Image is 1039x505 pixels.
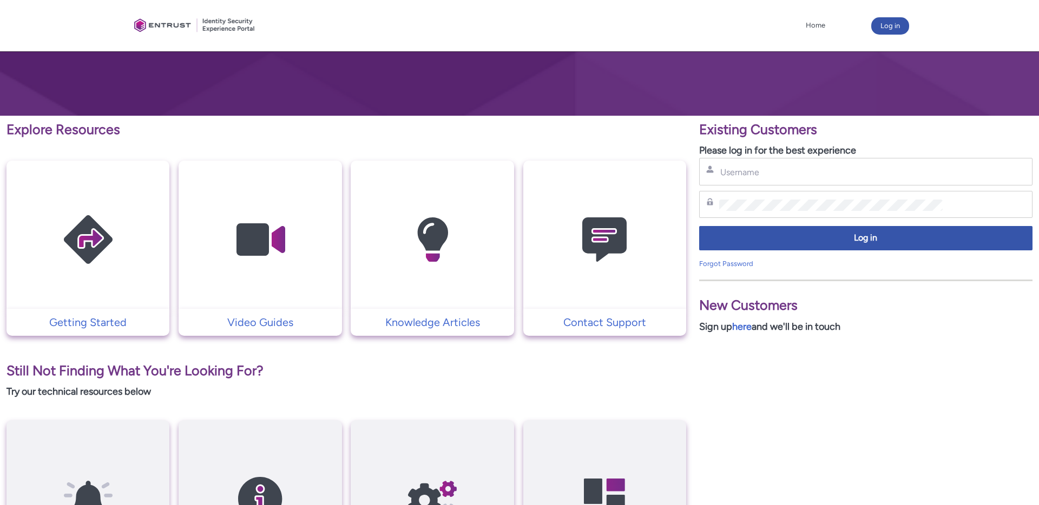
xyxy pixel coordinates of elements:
[37,182,140,298] img: Getting Started
[209,182,312,298] img: Video Guides
[871,17,909,35] button: Log in
[699,119,1033,140] p: Existing Customers
[179,314,341,330] a: Video Guides
[381,182,484,298] img: Knowledge Articles
[351,314,514,330] a: Knowledge Articles
[732,321,752,333] a: here
[699,295,1033,316] p: New Customers
[719,167,943,178] input: Username
[6,361,686,381] p: Still Not Finding What You're Looking For?
[706,232,1025,244] span: Log in
[989,455,1039,505] iframe: Qualified Messenger
[6,384,686,399] p: Try our technical resources below
[523,314,686,330] a: Contact Support
[699,320,1033,334] p: Sign up and we'll be in touch
[6,119,686,140] p: Explore Resources
[699,143,1033,158] p: Please log in for the best experience
[699,226,1033,250] button: Log in
[699,260,753,268] a: Forgot Password
[12,314,164,330] p: Getting Started
[803,17,828,34] a: Home
[529,314,681,330] p: Contact Support
[553,182,656,298] img: Contact Support
[356,314,508,330] p: Knowledge Articles
[6,314,169,330] a: Getting Started
[184,314,336,330] p: Video Guides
